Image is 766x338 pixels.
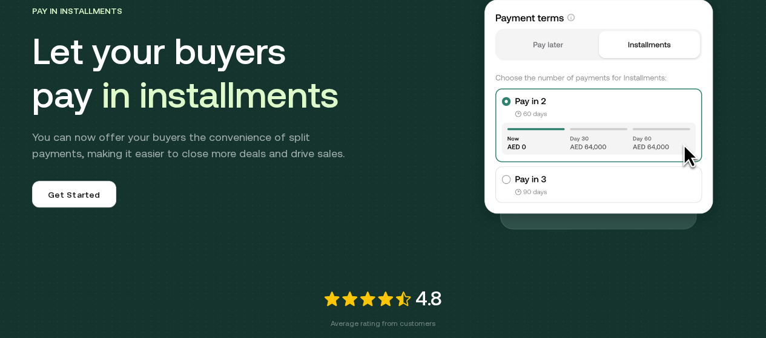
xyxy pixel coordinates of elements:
[102,74,338,115] span: in installments
[32,30,444,117] h1: Let your buyers pay
[331,318,435,329] span: Average rating from customers
[324,291,411,306] img: Introducing installments
[48,189,101,201] span: Get Started
[324,284,442,313] div: 4.8
[32,181,116,207] a: Get Started
[32,6,122,16] span: Pay in Installments
[32,129,362,161] p: You can now offer your buyers the convenience of split payments, making it easier to close more d...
